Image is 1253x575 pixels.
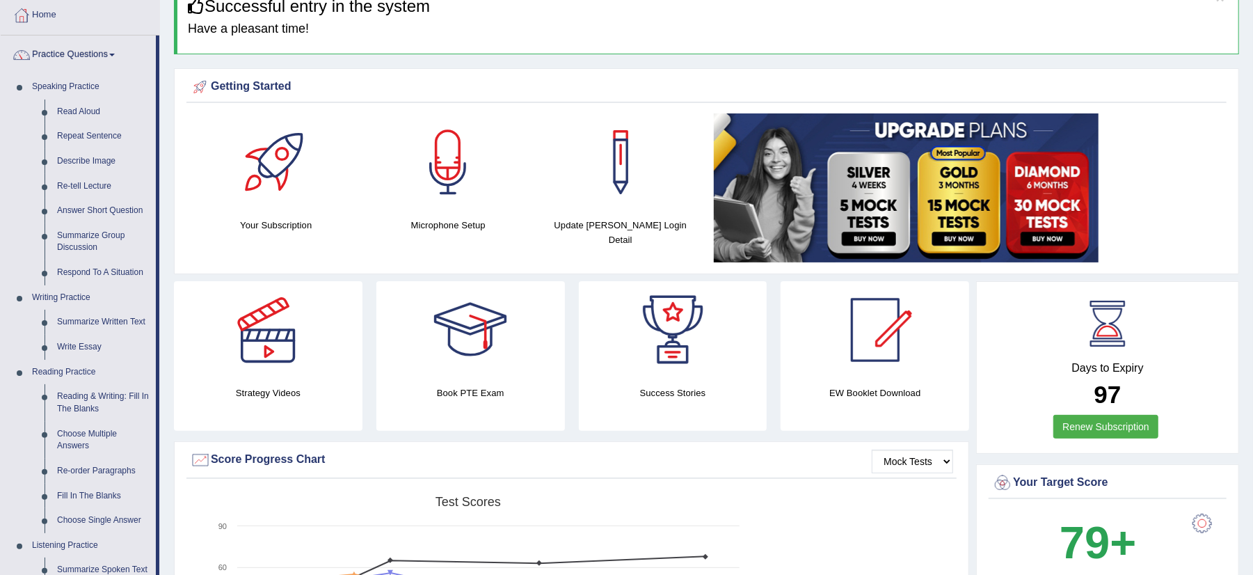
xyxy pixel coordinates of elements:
b: 79+ [1060,517,1136,568]
a: Re-tell Lecture [51,174,156,199]
h4: Your Subscription [197,218,356,233]
h4: Update [PERSON_NAME] Login Detail [541,218,700,247]
a: Re-order Paragraphs [51,459,156,484]
a: Reading Practice [26,360,156,385]
img: small5.jpg [714,113,1099,262]
a: Reading & Writing: Fill In The Blanks [51,384,156,421]
text: 90 [218,522,227,530]
a: Write Essay [51,335,156,360]
a: Repeat Sentence [51,124,156,149]
h4: Microphone Setup [369,218,528,233]
h4: Strategy Videos [174,386,362,400]
a: Respond To A Situation [51,260,156,285]
a: Listening Practice [26,533,156,558]
h4: Book PTE Exam [376,386,565,400]
h4: Success Stories [579,386,767,400]
div: Getting Started [190,77,1223,97]
a: Answer Short Question [51,198,156,223]
div: Your Target Score [992,473,1223,494]
h4: EW Booklet Download [781,386,969,400]
tspan: Test scores [436,495,501,509]
h4: Have a pleasant time! [188,22,1228,36]
a: Fill In The Blanks [51,484,156,509]
a: Practice Questions [1,36,156,70]
a: Speaking Practice [26,74,156,100]
b: 97 [1094,381,1122,408]
div: Score Progress Chart [190,450,953,471]
a: Summarize Group Discussion [51,223,156,260]
text: 60 [218,563,227,572]
a: Choose Single Answer [51,508,156,533]
a: Summarize Written Text [51,310,156,335]
a: Describe Image [51,149,156,174]
a: Choose Multiple Answers [51,422,156,459]
a: Writing Practice [26,285,156,310]
a: Renew Subscription [1053,415,1158,439]
a: Read Aloud [51,100,156,125]
h4: Days to Expiry [992,362,1223,375]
